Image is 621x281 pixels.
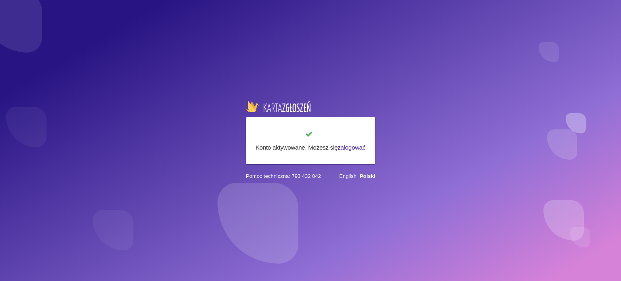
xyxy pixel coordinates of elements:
h6: Konto aktywowane. Możesz się [254,143,367,152]
a: zalogować [338,144,365,151]
a: Polski [360,173,375,179]
span: Pomoc techniczna: 793 432 042 [246,172,321,180]
img: logo-karta.png [246,101,310,112]
a: English [339,173,357,179]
